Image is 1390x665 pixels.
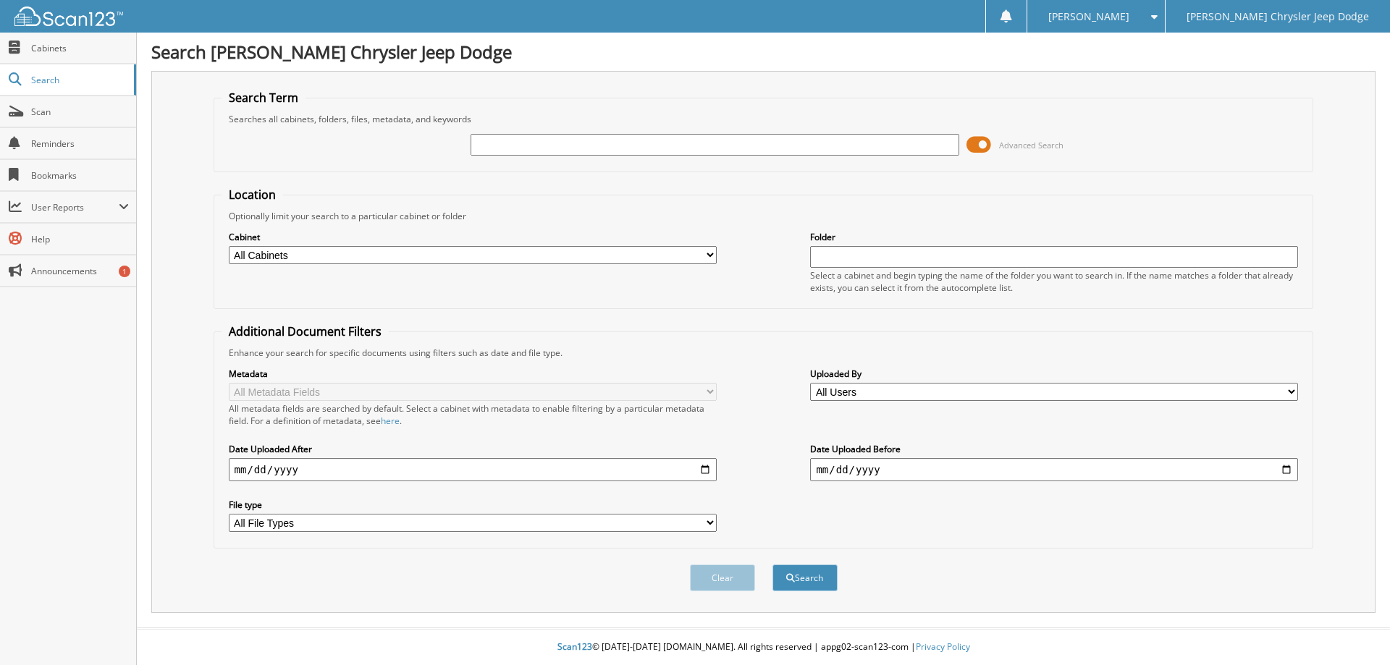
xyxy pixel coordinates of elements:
[119,266,130,277] div: 1
[31,42,129,54] span: Cabinets
[557,640,592,653] span: Scan123
[229,443,717,455] label: Date Uploaded After
[222,347,1306,359] div: Enhance your search for specific documents using filters such as date and file type.
[229,231,717,243] label: Cabinet
[772,564,838,591] button: Search
[31,265,129,277] span: Announcements
[31,74,127,86] span: Search
[1048,12,1129,21] span: [PERSON_NAME]
[14,7,123,26] img: scan123-logo-white.svg
[1187,12,1369,21] span: [PERSON_NAME] Chrysler Jeep Dodge
[31,169,129,182] span: Bookmarks
[690,564,755,591] button: Clear
[810,269,1298,294] div: Select a cabinet and begin typing the name of the folder you want to search in. If the name match...
[222,210,1306,222] div: Optionally limit your search to a particular cabinet or folder
[151,40,1376,64] h1: Search [PERSON_NAME] Chrysler Jeep Dodge
[229,402,717,427] div: All metadata fields are searched by default. Select a cabinet with metadata to enable filtering b...
[810,443,1298,455] label: Date Uploaded Before
[222,187,283,203] legend: Location
[810,458,1298,481] input: end
[381,415,400,427] a: here
[810,231,1298,243] label: Folder
[31,233,129,245] span: Help
[229,499,717,511] label: File type
[31,137,129,150] span: Reminders
[222,90,306,106] legend: Search Term
[222,113,1306,125] div: Searches all cabinets, folders, files, metadata, and keywords
[229,458,717,481] input: start
[229,368,717,380] label: Metadata
[999,140,1063,151] span: Advanced Search
[31,106,129,118] span: Scan
[916,640,970,653] a: Privacy Policy
[137,630,1390,665] div: © [DATE]-[DATE] [DOMAIN_NAME]. All rights reserved | appg02-scan123-com |
[31,201,119,213] span: User Reports
[222,323,389,339] legend: Additional Document Filters
[810,368,1298,380] label: Uploaded By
